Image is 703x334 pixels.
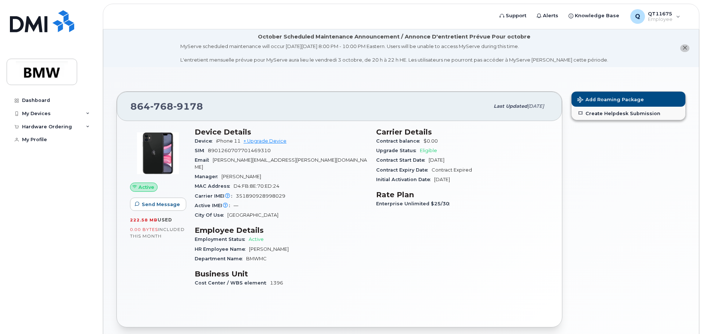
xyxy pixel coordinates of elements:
span: [DATE] [527,103,544,109]
button: Send Message [130,198,186,211]
span: [DATE] [429,157,444,163]
span: Contract Expired [432,167,472,173]
span: [PERSON_NAME] [221,174,261,179]
span: $0.00 [423,138,438,144]
span: Active [138,184,154,191]
span: Add Roaming Package [577,97,644,104]
span: Active IMEI [195,203,234,208]
button: close notification [680,44,689,52]
span: 9178 [173,101,203,112]
span: Contract Expiry Date [376,167,432,173]
span: [PERSON_NAME] [249,246,289,252]
span: used [158,217,172,223]
span: Device [195,138,216,144]
span: SIM [195,148,208,153]
button: Add Roaming Package [572,92,685,107]
span: 864 [130,101,203,112]
span: 351890928998029 [236,193,285,199]
span: Cost Center / WBS element [195,280,270,286]
span: Last updated [494,103,527,109]
span: iPhone 11 [216,138,241,144]
span: D4:FB:8E:70:ED:24 [234,183,280,189]
h3: Employee Details [195,226,367,235]
span: 768 [150,101,173,112]
img: iPhone_11.jpg [136,131,180,175]
h3: Carrier Details [376,128,549,136]
span: [GEOGRAPHIC_DATA] [227,212,278,218]
span: 1396 [270,280,283,286]
span: Eligible [420,148,437,153]
span: 222.58 MB [130,217,158,223]
span: Manager [195,174,221,179]
span: 8901260707701469310 [208,148,271,153]
span: HR Employee Name [195,246,249,252]
span: Contract balance [376,138,423,144]
span: BMWMC [246,256,267,261]
span: 0.00 Bytes [130,227,158,232]
span: Email [195,157,213,163]
a: + Upgrade Device [244,138,286,144]
iframe: Messenger Launcher [671,302,697,329]
a: Create Helpdesk Submission [572,107,685,120]
span: City Of Use [195,212,227,218]
span: Send Message [142,201,180,208]
span: Employment Status [195,236,249,242]
span: Initial Activation Date [376,177,434,182]
span: Active [249,236,264,242]
span: included this month [130,227,185,239]
div: October Scheduled Maintenance Announcement / Annonce D'entretient Prévue Pour octobre [258,33,530,41]
h3: Business Unit [195,269,367,278]
span: Department Name [195,256,246,261]
h3: Rate Plan [376,190,549,199]
span: Contract Start Date [376,157,429,163]
h3: Device Details [195,128,367,136]
span: MAC Address [195,183,234,189]
span: [PERSON_NAME][EMAIL_ADDRESS][PERSON_NAME][DOMAIN_NAME] [195,157,367,169]
span: Upgrade Status [376,148,420,153]
span: — [234,203,238,208]
span: Enterprise Unlimited $25/30 [376,201,453,206]
span: Carrier IMEI [195,193,236,199]
div: MyServe scheduled maintenance will occur [DATE][DATE] 8:00 PM - 10:00 PM Eastern. Users will be u... [180,43,608,63]
span: [DATE] [434,177,450,182]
